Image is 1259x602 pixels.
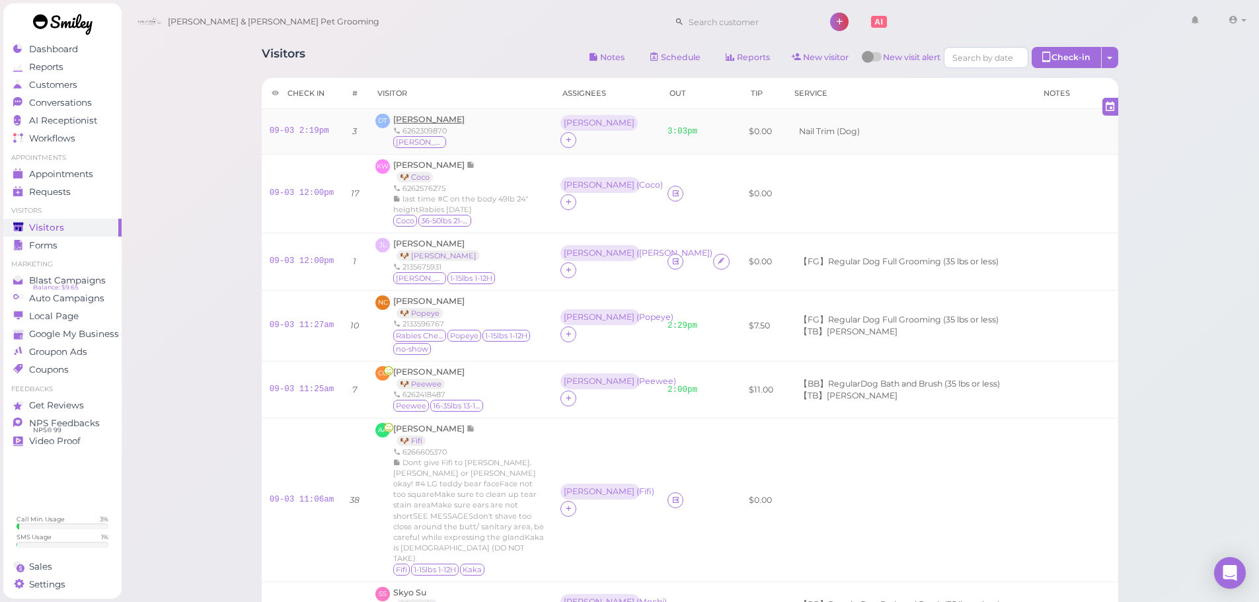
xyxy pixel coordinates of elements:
div: [PERSON_NAME] ( Coco ) [564,180,636,190]
span: Groupon Ads [29,346,87,357]
a: Requests [3,183,122,201]
span: [PERSON_NAME] [393,367,465,377]
span: Settings [29,579,65,590]
div: [PERSON_NAME] ( Popeye ) [564,313,636,322]
li: 【TB】[PERSON_NAME] [796,390,901,402]
li: 【BB】RegularDog Bath and Brush (35 lbs or less) [796,378,1003,390]
div: 2133596767 [393,319,545,329]
input: Search customer [684,11,812,32]
span: no-show [393,343,431,355]
td: $0.00 [741,109,784,155]
a: Local Page [3,307,122,325]
span: KW [375,159,390,174]
span: Blast Campaigns [29,275,106,286]
a: [PERSON_NAME] 🐶 Coco [393,160,475,182]
a: 09-03 11:06am [270,495,334,504]
td: $0.00 [741,418,784,582]
a: 🐶 Fifi [397,435,426,446]
span: SS [375,587,390,601]
a: Google My Business [3,325,122,343]
a: 🐶 [PERSON_NAME] [397,250,480,261]
a: [PERSON_NAME] 🐶 [PERSON_NAME] [393,239,486,260]
a: 09-03 11:25am [270,385,334,394]
div: 6262418487 [393,389,484,400]
li: Visitors [3,206,122,215]
a: Dashboard [3,40,122,58]
th: Check in [262,78,342,109]
div: [PERSON_NAME] (Coco) [560,177,643,194]
th: Out [660,78,705,109]
div: [PERSON_NAME] [560,115,641,132]
span: Visitors [29,222,64,233]
i: 7 [352,385,357,395]
span: [PERSON_NAME] [393,239,465,248]
span: 1-15lbs 1-12H [447,272,495,284]
div: [PERSON_NAME] [564,118,634,128]
div: [PERSON_NAME] (Fifi) [560,484,643,501]
a: Groupon Ads [3,343,122,361]
a: Appointments [3,165,122,183]
span: Millie [393,136,446,148]
div: 6262309870 [393,126,465,136]
span: Marley [393,272,446,284]
div: [PERSON_NAME] ( [PERSON_NAME] ) [564,248,636,258]
span: Requests [29,186,71,198]
span: NPS® 99 [33,425,61,435]
span: 1-15lbs 1-12H [482,330,530,342]
span: last time #C on the body 49lb 24" heightRabies [DATE] [393,194,528,214]
div: 3 % [100,515,108,523]
div: Call Min. Usage [17,515,65,523]
a: AI Receptionist [3,112,122,130]
span: NC [375,295,390,310]
td: $0.00 [741,155,784,233]
span: Coupons [29,364,69,375]
a: Customers [3,76,122,94]
div: 6262576275 [393,183,545,194]
a: Sales [3,558,122,576]
a: NPS Feedbacks NPS® 99 [3,414,122,432]
span: Kaka [460,564,484,576]
span: Rabies Checked [393,330,446,342]
li: Appointments [3,153,122,163]
span: Coco [393,215,417,227]
th: Visitor [367,78,553,109]
span: Get Reviews [29,400,84,411]
span: 16-35lbs 13-15H [430,400,483,412]
i: Intake Consent [717,256,726,266]
td: $7.50 [741,290,784,361]
a: [PERSON_NAME] 🐶 Popeye [393,296,465,318]
th: Assignees [553,78,660,109]
span: Skyo Su [393,587,426,597]
a: 09-03 12:00pm [270,188,334,198]
div: SMS Usage [17,533,52,541]
li: Nail Trim (Dog) [796,126,863,137]
a: Visitors [3,219,122,237]
a: Coupons [3,361,122,379]
div: [PERSON_NAME] ( Fifi ) [564,487,636,496]
li: Marketing [3,260,122,269]
a: 2:29pm [668,321,697,330]
span: Fifi [393,564,410,576]
th: Notes [1034,78,1118,109]
span: Workflows [29,133,75,144]
span: Customers [29,79,77,91]
span: [PERSON_NAME] & [PERSON_NAME] Pet Grooming [168,3,379,40]
a: [PERSON_NAME] [393,114,465,124]
td: $0.00 [741,233,784,290]
a: Blast Campaigns Balance: $9.65 [3,272,122,289]
a: 🐶 Popeye [397,308,443,319]
a: 09-03 12:00pm [270,256,334,266]
a: Conversations [3,94,122,112]
a: 09-03 2:19pm [270,126,329,135]
div: [PERSON_NAME] ( Peewee ) [564,377,636,386]
div: [PERSON_NAME] (Peewee) [560,373,643,391]
span: Local Page [29,311,79,322]
div: Open Intercom Messenger [1214,557,1246,589]
span: AA [375,423,390,437]
a: Reports [715,47,781,68]
span: Video Proof [29,435,81,447]
div: [PERSON_NAME] ([PERSON_NAME]) [560,245,643,262]
span: Note [467,424,475,433]
a: Schedule [639,47,712,68]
